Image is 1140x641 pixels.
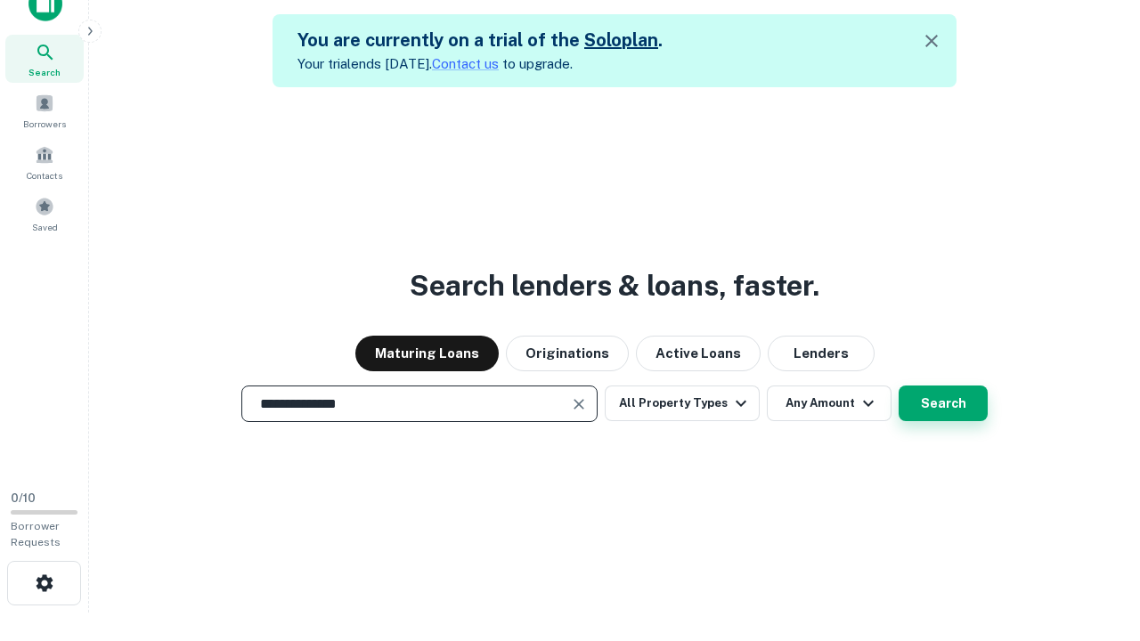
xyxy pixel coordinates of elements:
[27,168,62,183] span: Contacts
[410,264,819,307] h3: Search lenders & loans, faster.
[605,385,760,421] button: All Property Types
[1051,499,1140,584] iframe: Chat Widget
[23,117,66,131] span: Borrowers
[5,86,84,134] a: Borrowers
[5,138,84,186] a: Contacts
[899,385,988,421] button: Search
[636,336,761,371] button: Active Loans
[5,35,84,83] a: Search
[355,336,499,371] button: Maturing Loans
[768,336,875,371] button: Lenders
[432,56,499,71] a: Contact us
[506,336,629,371] button: Originations
[11,491,36,505] span: 0 / 10
[32,220,58,234] span: Saved
[297,53,663,75] p: Your trial ends [DATE]. to upgrade.
[566,392,591,417] button: Clear
[28,65,61,79] span: Search
[11,520,61,548] span: Borrower Requests
[767,385,892,421] button: Any Amount
[297,27,663,53] h5: You are currently on a trial of the .
[5,190,84,238] a: Saved
[584,29,658,51] a: Soloplan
